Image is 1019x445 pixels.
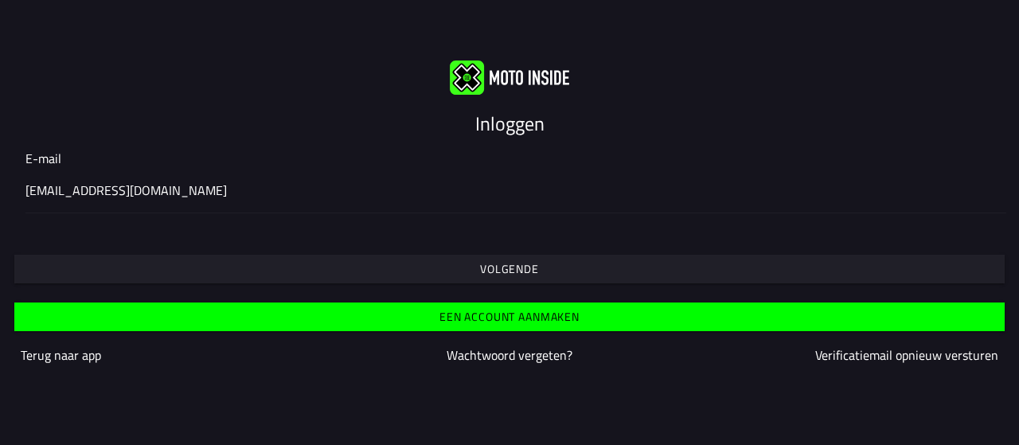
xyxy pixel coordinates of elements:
[480,263,539,275] ion-text: Volgende
[447,345,572,365] a: Wachtwoord vergeten?
[815,345,998,365] a: Verificatiemail opnieuw versturen
[25,181,994,200] input: E-mail
[21,345,101,365] a: Terug naar app
[14,303,1005,331] ion-button: Een account aanmaken
[25,149,994,213] ion-input: E-mail
[475,109,545,138] ion-text: Inloggen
